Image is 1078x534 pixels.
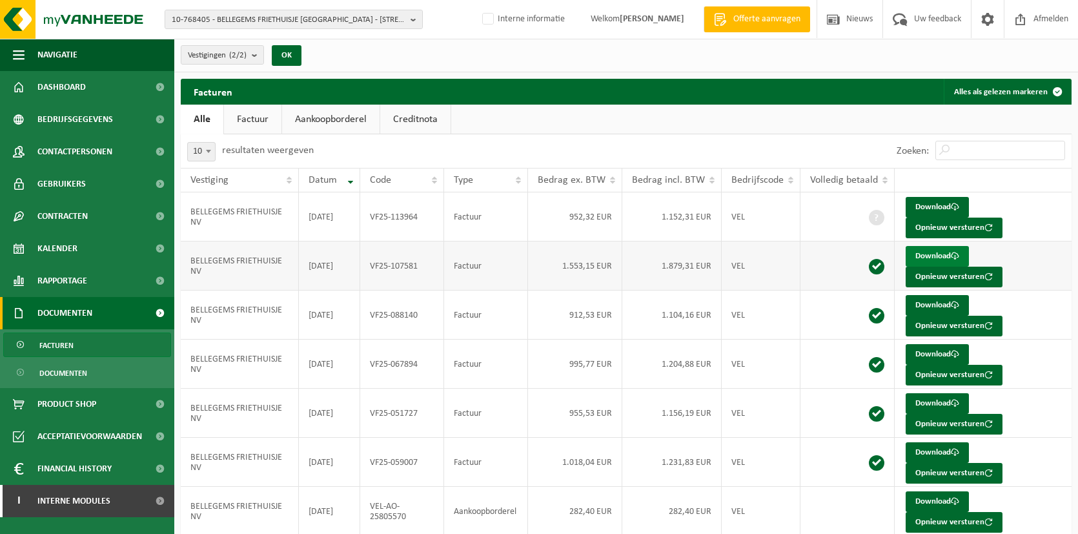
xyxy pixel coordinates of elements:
span: Type [454,175,473,185]
td: VF25-067894 [360,340,444,389]
span: Gebruikers [37,168,86,200]
span: Bedrag incl. BTW [632,175,705,185]
span: 10 [187,142,216,161]
a: Documenten [3,360,171,385]
a: Download [906,442,969,463]
span: Dashboard [37,71,86,103]
td: 955,53 EUR [528,389,622,438]
label: resultaten weergeven [222,145,314,156]
label: Interne informatie [480,10,565,29]
span: Product Shop [37,388,96,420]
button: Vestigingen(2/2) [181,45,264,65]
a: Offerte aanvragen [704,6,810,32]
td: 1.104,16 EUR [622,291,722,340]
button: Opnieuw versturen [906,218,1002,238]
td: 1.231,83 EUR [622,438,722,487]
a: Creditnota [380,105,451,134]
td: [DATE] [299,389,360,438]
td: VF25-088140 [360,291,444,340]
a: Download [906,393,969,414]
td: 1.156,19 EUR [622,389,722,438]
td: [DATE] [299,192,360,241]
td: 1.204,88 EUR [622,340,722,389]
a: Download [906,295,969,316]
td: VEL [722,389,800,438]
span: Documenten [37,297,92,329]
td: 952,32 EUR [528,192,622,241]
a: Factuur [224,105,281,134]
button: Opnieuw versturen [906,267,1002,287]
td: Factuur [444,340,528,389]
td: BELLEGEMS FRIETHUISJE NV [181,438,299,487]
span: Contactpersonen [37,136,112,168]
strong: [PERSON_NAME] [620,14,684,24]
button: Alles als gelezen markeren [944,79,1070,105]
td: 1.152,31 EUR [622,192,722,241]
td: VF25-059007 [360,438,444,487]
td: 1.553,15 EUR [528,241,622,291]
span: Financial History [37,453,112,485]
span: Contracten [37,200,88,232]
td: VEL [722,192,800,241]
td: VEL [722,438,800,487]
a: Download [906,491,969,512]
span: Bedrijfscode [731,175,784,185]
td: VEL [722,241,800,291]
td: [DATE] [299,340,360,389]
a: Alle [181,105,223,134]
td: VEL [722,340,800,389]
span: Datum [309,175,337,185]
td: [DATE] [299,438,360,487]
td: BELLEGEMS FRIETHUISJE NV [181,241,299,291]
td: VF25-107581 [360,241,444,291]
a: Aankoopborderel [282,105,380,134]
td: VEL [722,291,800,340]
td: Factuur [444,389,528,438]
td: 1.879,31 EUR [622,241,722,291]
span: Offerte aanvragen [730,13,804,26]
td: 912,53 EUR [528,291,622,340]
a: Download [906,197,969,218]
button: Opnieuw versturen [906,365,1002,385]
button: Opnieuw versturen [906,414,1002,435]
td: Factuur [444,438,528,487]
h2: Facturen [181,79,245,104]
td: Factuur [444,241,528,291]
span: Code [370,175,391,185]
a: Facturen [3,333,171,357]
td: [DATE] [299,291,360,340]
button: Opnieuw versturen [906,463,1002,484]
span: Facturen [39,333,74,358]
span: Acceptatievoorwaarden [37,420,142,453]
span: 10 [188,143,215,161]
td: Factuur [444,192,528,241]
span: Kalender [37,232,77,265]
td: BELLEGEMS FRIETHUISJE NV [181,192,299,241]
span: Rapportage [37,265,87,297]
span: Vestiging [190,175,229,185]
span: I [13,485,25,517]
span: Vestigingen [188,46,247,65]
button: Opnieuw versturen [906,316,1002,336]
span: Navigatie [37,39,77,71]
label: Zoeken: [897,146,929,156]
count: (2/2) [229,51,247,59]
td: BELLEGEMS FRIETHUISJE NV [181,389,299,438]
td: 1.018,04 EUR [528,438,622,487]
button: 10-768405 - BELLEGEMS FRIETHUISJE [GEOGRAPHIC_DATA] - [STREET_ADDRESS] [165,10,423,29]
td: VF25-051727 [360,389,444,438]
td: 995,77 EUR [528,340,622,389]
span: Interne modules [37,485,110,517]
td: VF25-113964 [360,192,444,241]
td: Factuur [444,291,528,340]
span: Documenten [39,361,87,385]
button: OK [272,45,301,66]
span: Volledig betaald [810,175,878,185]
span: 10-768405 - BELLEGEMS FRIETHUISJE [GEOGRAPHIC_DATA] - [STREET_ADDRESS] [172,10,405,30]
a: Download [906,344,969,365]
button: Opnieuw versturen [906,512,1002,533]
span: Bedrag ex. BTW [538,175,605,185]
span: Bedrijfsgegevens [37,103,113,136]
td: BELLEGEMS FRIETHUISJE NV [181,340,299,389]
td: [DATE] [299,241,360,291]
